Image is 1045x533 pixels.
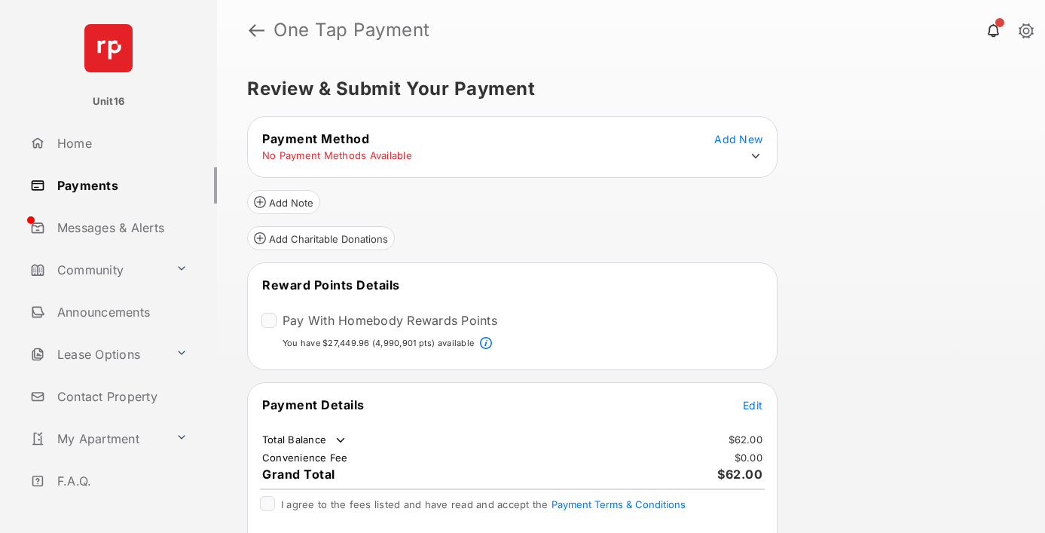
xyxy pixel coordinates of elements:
[24,252,170,288] a: Community
[552,498,686,510] button: I agree to the fees listed and have read and accept the
[247,190,320,214] button: Add Note
[24,336,170,372] a: Lease Options
[283,313,497,328] label: Pay With Homebody Rewards Points
[717,467,762,482] span: $62.00
[283,337,474,350] p: You have $27,449.96 (4,990,901 pts) available
[24,125,217,161] a: Home
[84,24,133,72] img: svg+xml;base64,PHN2ZyB4bWxucz0iaHR0cDovL3d3dy53My5vcmcvMjAwMC9zdmciIHdpZHRoPSI2NCIgaGVpZ2h0PSI2NC...
[262,277,400,293] span: Reward Points Details
[262,131,369,146] span: Payment Method
[714,133,762,146] span: Add New
[714,131,762,146] button: Add New
[743,399,762,412] span: Edit
[728,433,764,446] td: $62.00
[262,397,365,412] span: Payment Details
[24,294,217,330] a: Announcements
[24,167,217,204] a: Payments
[734,451,763,464] td: $0.00
[743,397,762,412] button: Edit
[24,210,217,246] a: Messages & Alerts
[24,463,217,499] a: F.A.Q.
[24,378,217,415] a: Contact Property
[281,498,686,510] span: I agree to the fees listed and have read and accept the
[262,467,335,482] span: Grand Total
[261,451,349,464] td: Convenience Fee
[261,433,348,448] td: Total Balance
[93,94,125,109] p: Unit16
[273,21,430,39] strong: One Tap Payment
[24,421,170,457] a: My Apartment
[247,226,395,250] button: Add Charitable Donations
[261,149,413,162] td: No Payment Methods Available
[247,80,1003,98] h5: Review & Submit Your Payment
